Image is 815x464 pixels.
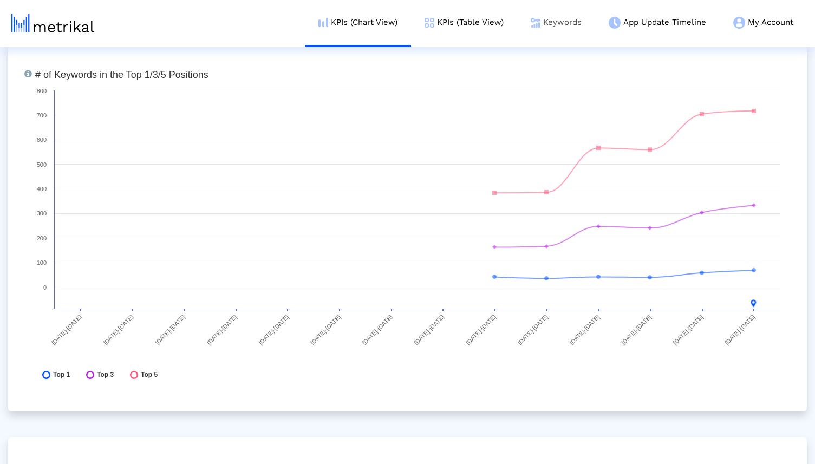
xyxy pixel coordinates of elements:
[35,69,208,80] tspan: # of Keywords in the Top 1/3/5 Positions
[361,313,394,346] text: [DATE]-[DATE]
[531,18,540,28] img: keywords.png
[723,313,756,346] text: [DATE]-[DATE]
[620,313,653,346] text: [DATE]-[DATE]
[50,313,83,346] text: [DATE]-[DATE]
[257,313,290,346] text: [DATE]-[DATE]
[37,210,47,217] text: 300
[43,284,47,291] text: 0
[37,259,47,266] text: 100
[309,313,342,346] text: [DATE]-[DATE]
[53,371,70,379] span: Top 1
[37,88,47,94] text: 800
[465,313,497,346] text: [DATE]-[DATE]
[318,18,328,27] img: kpi-chart-menu-icon.png
[37,136,47,143] text: 600
[671,313,704,346] text: [DATE]-[DATE]
[517,313,549,346] text: [DATE]-[DATE]
[97,371,114,379] span: Top 3
[609,17,621,29] img: app-update-menu-icon.png
[733,17,745,29] img: my-account-menu-icon.png
[37,161,47,168] text: 500
[102,313,134,346] text: [DATE]-[DATE]
[568,313,601,346] text: [DATE]-[DATE]
[11,14,94,32] img: metrical-logo-light.png
[37,235,47,241] text: 200
[413,313,445,346] text: [DATE]-[DATE]
[206,313,238,346] text: [DATE]-[DATE]
[425,18,434,28] img: kpi-table-menu-icon.png
[37,186,47,192] text: 400
[141,371,158,379] span: Top 5
[154,313,186,346] text: [DATE]-[DATE]
[37,112,47,119] text: 700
